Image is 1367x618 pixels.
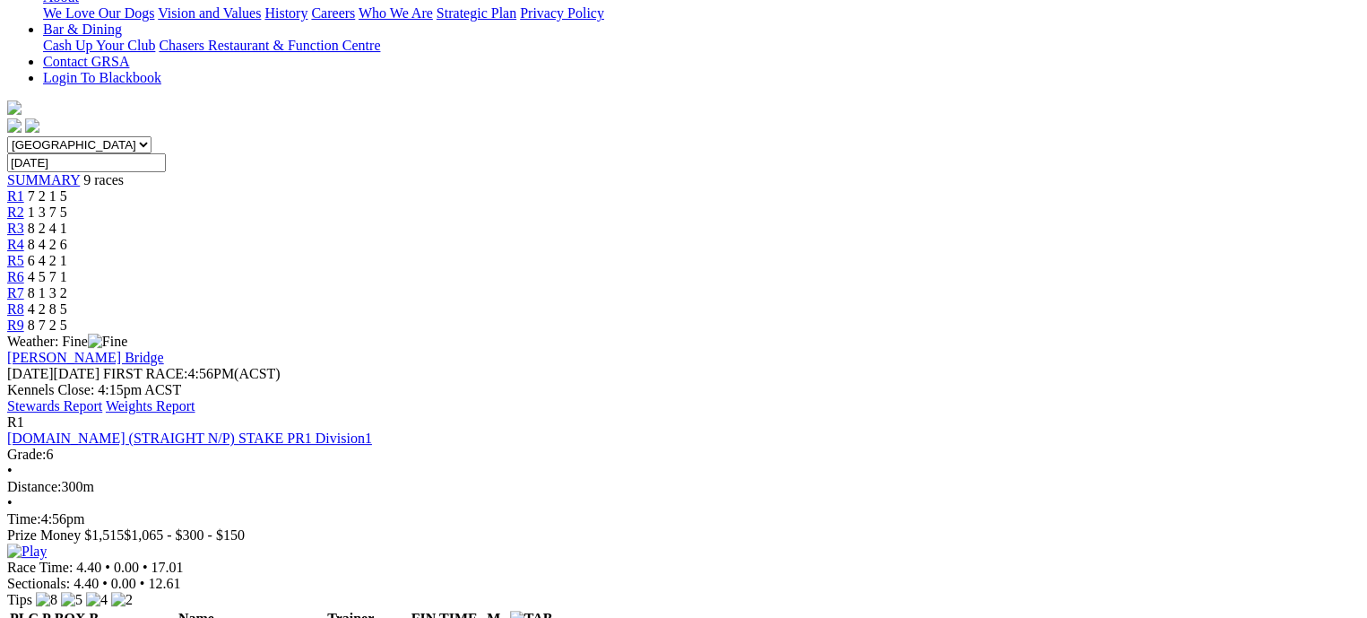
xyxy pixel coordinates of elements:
div: About [43,5,1360,22]
span: 4.40 [74,576,99,591]
img: logo-grsa-white.png [7,100,22,115]
span: R1 [7,414,24,430]
img: 5 [61,592,82,608]
a: Chasers Restaurant & Function Centre [159,38,380,53]
span: • [143,560,148,575]
img: Play [7,544,47,560]
a: R8 [7,301,24,317]
div: 6 [7,447,1360,463]
span: 4 2 8 5 [28,301,67,317]
span: 4:56PM(ACST) [103,366,281,381]
a: [PERSON_NAME] Bridge [7,350,164,365]
a: Bar & Dining [43,22,122,37]
a: Stewards Report [7,398,102,413]
img: Fine [88,334,127,350]
span: Grade: [7,447,47,462]
span: 8 7 2 5 [28,318,67,333]
span: Sectionals: [7,576,70,591]
span: • [105,560,110,575]
a: Contact GRSA [43,54,129,69]
div: Prize Money $1,515 [7,527,1360,544]
img: facebook.svg [7,118,22,133]
a: History [264,5,307,21]
span: 8 2 4 1 [28,221,67,236]
span: 0.00 [111,576,136,591]
a: R3 [7,221,24,236]
a: R4 [7,237,24,252]
span: 9 races [83,172,124,187]
a: Weights Report [106,398,195,413]
span: 8 1 3 2 [28,285,67,300]
span: 12.61 [148,576,180,591]
span: 4.40 [76,560,101,575]
span: [DATE] [7,366,54,381]
a: R7 [7,285,24,300]
span: 8 4 2 6 [28,237,67,252]
input: Select date [7,153,166,172]
span: Distance: [7,479,61,494]
a: Who We Are [359,5,433,21]
span: 7 2 1 5 [28,188,67,204]
a: R6 [7,269,24,284]
div: 300m [7,479,1360,495]
span: $1,065 - $300 - $150 [124,527,245,543]
a: Privacy Policy [520,5,604,21]
a: R1 [7,188,24,204]
a: R5 [7,253,24,268]
span: Time: [7,511,41,527]
a: Careers [311,5,355,21]
span: 17.01 [151,560,184,575]
a: [DOMAIN_NAME] (STRAIGHT N/P) STAKE PR1 Division1 [7,431,372,446]
a: Strategic Plan [437,5,516,21]
img: 2 [111,592,133,608]
a: SUMMARY [7,172,80,187]
a: Cash Up Your Club [43,38,155,53]
span: Race Time: [7,560,73,575]
a: We Love Our Dogs [43,5,154,21]
a: R2 [7,205,24,220]
a: Login To Blackbook [43,70,161,85]
span: Weather: Fine [7,334,127,349]
span: 0.00 [114,560,139,575]
span: 1 3 7 5 [28,205,67,220]
img: twitter.svg [25,118,39,133]
img: 4 [86,592,108,608]
div: Bar & Dining [43,38,1360,54]
div: 4:56pm [7,511,1360,527]
span: • [102,576,108,591]
span: 6 4 2 1 [28,253,67,268]
div: Kennels Close: 4:15pm ACST [7,382,1360,398]
span: • [140,576,145,591]
span: Tips [7,592,32,607]
span: FIRST RACE: [103,366,187,381]
span: • [7,463,13,478]
span: • [7,495,13,510]
img: 8 [36,592,57,608]
span: [DATE] [7,366,99,381]
span: 4 5 7 1 [28,269,67,284]
a: Vision and Values [158,5,261,21]
a: R9 [7,318,24,333]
